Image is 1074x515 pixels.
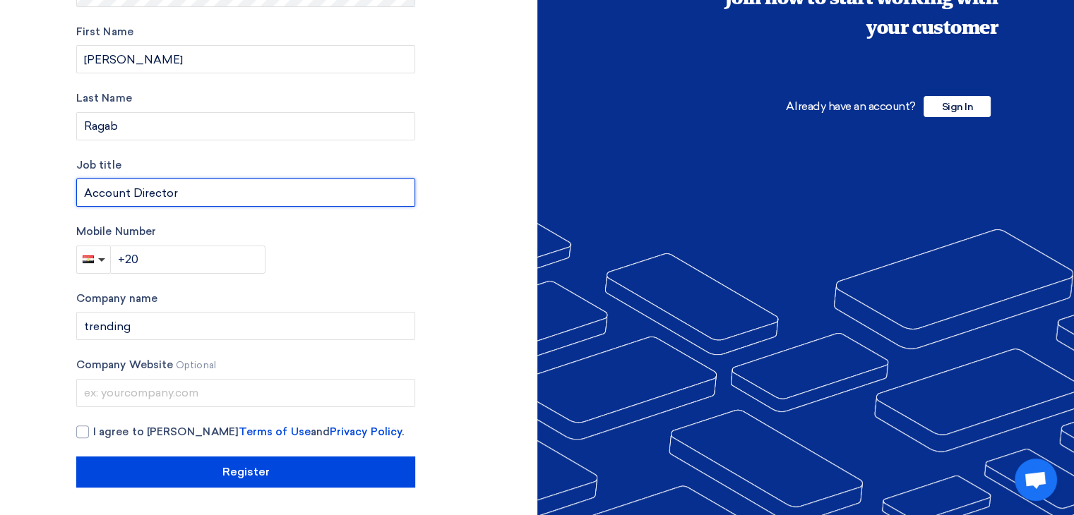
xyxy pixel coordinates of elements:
label: Company name [76,291,415,307]
label: First Name [76,24,415,40]
label: Company Website [76,357,415,373]
label: Last Name [76,90,415,107]
span: Optional [176,360,216,370]
input: Register [76,456,415,487]
input: Enter phone number... [111,246,265,274]
label: Job title [76,157,415,174]
input: Last Name... [76,112,415,140]
span: Already have an account? [786,99,915,113]
input: Enter your company name... [76,312,415,340]
input: Enter your job title... [76,178,415,207]
label: Mobile Number [76,224,415,240]
span: Sign In [924,96,991,117]
input: Enter your first name... [76,45,415,73]
a: Terms of Use [239,425,311,438]
a: Privacy Policy [330,425,402,438]
div: Open chat [1015,459,1057,501]
span: I agree to [PERSON_NAME] and . [93,424,404,440]
a: Sign In [924,99,991,113]
input: ex: yourcompany.com [76,379,415,407]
